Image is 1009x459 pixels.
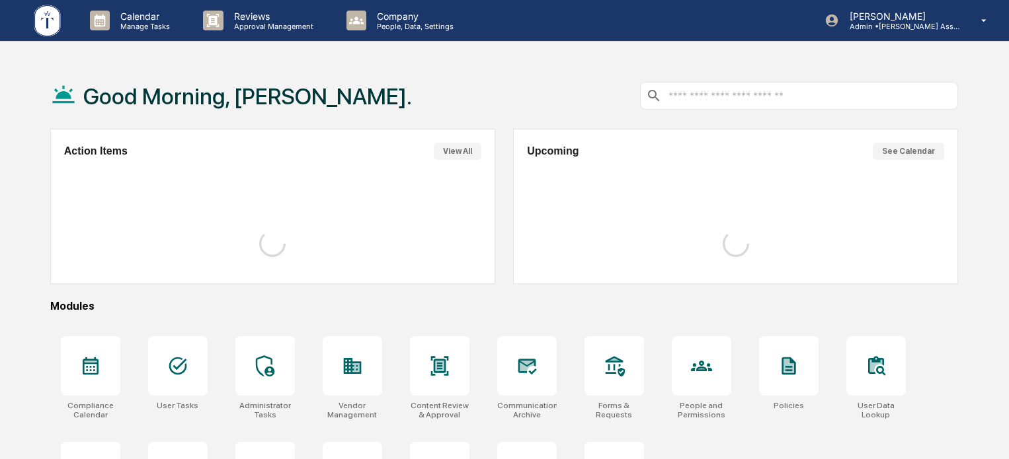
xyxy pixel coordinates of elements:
[839,22,962,31] p: Admin • [PERSON_NAME] Asset Management LLC
[366,11,460,22] p: Company
[110,11,177,22] p: Calendar
[434,143,481,160] button: View All
[846,401,906,419] div: User Data Lookup
[50,300,958,312] div: Modules
[223,11,320,22] p: Reviews
[410,401,469,419] div: Content Review & Approval
[235,401,295,419] div: Administrator Tasks
[64,145,128,157] h2: Action Items
[672,401,731,419] div: People and Permissions
[839,11,962,22] p: [PERSON_NAME]
[61,401,120,419] div: Compliance Calendar
[110,22,177,31] p: Manage Tasks
[223,22,320,31] p: Approval Management
[585,401,644,419] div: Forms & Requests
[157,401,198,410] div: User Tasks
[366,22,460,31] p: People, Data, Settings
[323,401,382,419] div: Vendor Management
[497,401,557,419] div: Communications Archive
[83,83,412,110] h1: Good Morning, [PERSON_NAME].
[873,143,944,160] button: See Calendar
[32,3,63,39] img: logo
[774,401,804,410] div: Policies
[527,145,579,157] h2: Upcoming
